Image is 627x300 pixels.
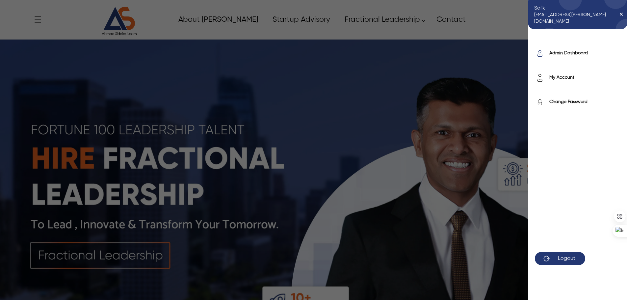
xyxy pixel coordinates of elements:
[548,255,575,262] span: Logout
[535,74,620,82] a: My Account
[534,5,619,12] span: Salik
[534,12,619,25] span: [EMAIL_ADDRESS][PERSON_NAME][DOMAIN_NAME]
[549,98,620,105] label: Change Password
[535,252,585,265] a: Logout
[535,98,620,106] a: Change Password
[549,50,620,56] label: Admin Dashboard
[549,74,620,81] label: My Account
[535,50,620,58] a: Admin Dashboard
